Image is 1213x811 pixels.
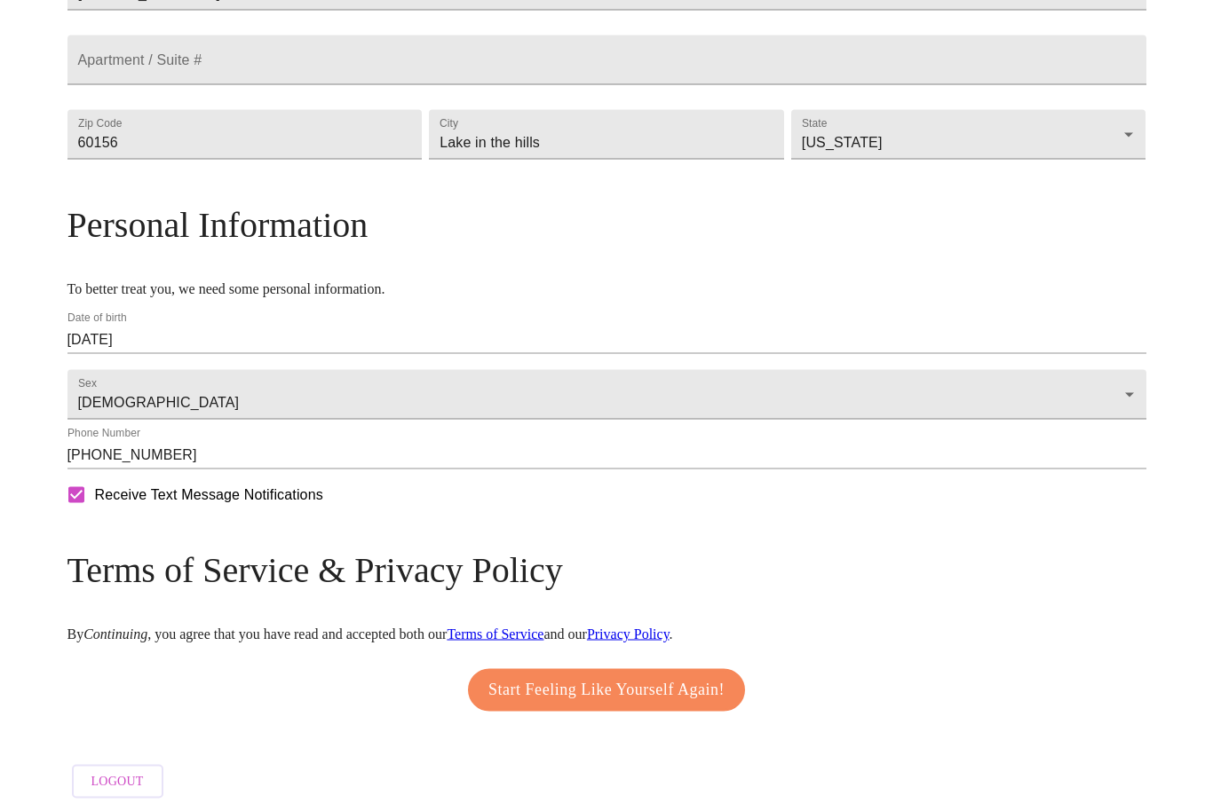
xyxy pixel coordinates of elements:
[95,484,323,506] span: Receive Text Message Notifications
[791,110,1146,160] div: [US_STATE]
[587,626,670,642] a: Privacy Policy
[447,626,543,642] a: Terms of Service
[67,204,1146,246] h3: Personal Information
[91,771,144,793] span: Logout
[72,765,163,799] button: Logout
[67,429,140,439] label: Phone Number
[468,669,745,712] button: Start Feeling Like Yourself Again!
[67,626,1146,642] p: By , you agree that you have read and accepted both our and our .
[67,370,1146,420] div: [DEMOGRAPHIC_DATA]
[67,549,1146,591] h3: Terms of Service & Privacy Policy
[83,626,147,642] em: Continuing
[67,281,1146,297] p: To better treat you, we need some personal information.
[67,313,127,324] label: Date of birth
[488,676,725,705] span: Start Feeling Like Yourself Again!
